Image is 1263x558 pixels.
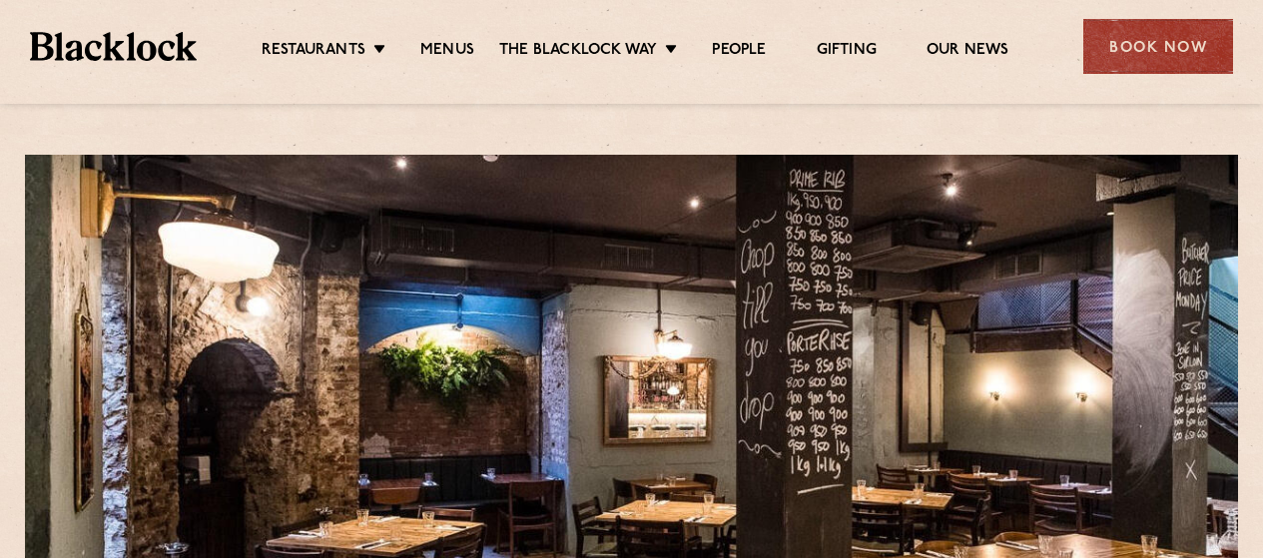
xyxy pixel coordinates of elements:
img: BL_Textured_Logo-footer-cropped.svg [30,32,197,60]
a: Menus [420,41,474,63]
a: The Blacklock Way [499,41,657,63]
a: Our News [927,41,1009,63]
a: People [712,41,766,63]
div: Book Now [1083,19,1233,74]
a: Gifting [817,41,877,63]
a: Restaurants [262,41,365,63]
